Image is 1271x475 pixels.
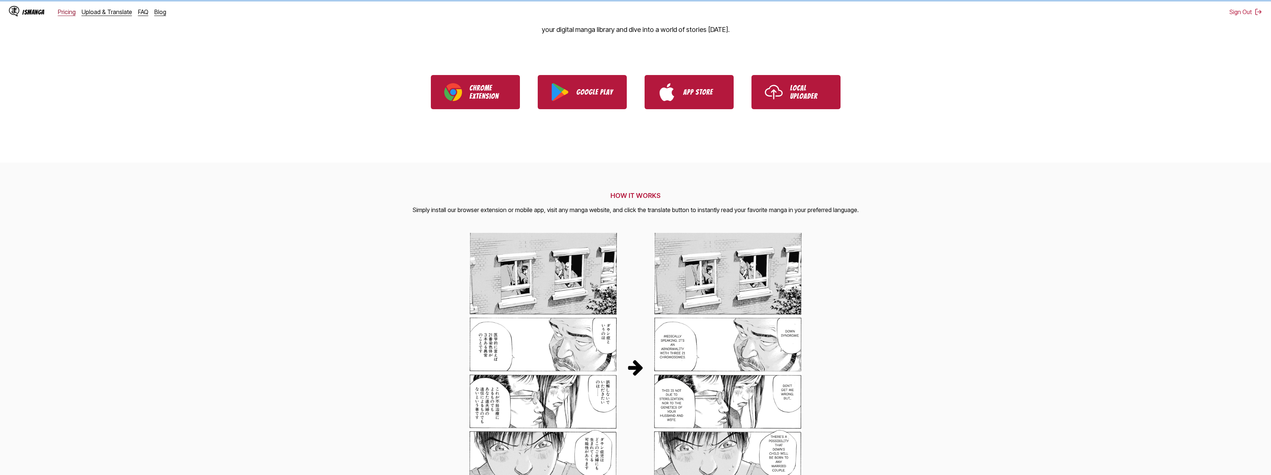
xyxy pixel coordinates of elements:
img: Google Play logo [551,83,569,101]
a: Download IsManga from App Store [645,75,734,109]
a: Blog [154,8,166,16]
img: App Store logo [658,83,676,101]
img: Chrome logo [444,83,462,101]
img: IsManga Logo [9,6,19,16]
img: Upload icon [765,83,783,101]
p: Google Play [576,88,613,96]
button: Sign Out [1229,8,1262,16]
p: App Store [683,88,720,96]
a: Download IsManga from Google Play [538,75,627,109]
a: Upload & Translate [82,8,132,16]
div: IsManga [22,9,45,16]
p: Chrome Extension [469,84,507,100]
a: Download IsManga Chrome Extension [431,75,520,109]
p: Simply install our browser extension or mobile app, visit any manga website, and click the transl... [413,205,859,215]
a: FAQ [138,8,148,16]
a: Pricing [58,8,76,16]
img: Translation Process Arrow [627,358,645,376]
img: Sign out [1255,8,1262,16]
h2: HOW IT WORKS [413,192,859,199]
a: IsManga LogoIsManga [9,6,58,18]
a: Use IsManga Local Uploader [751,75,841,109]
p: Local Uploader [790,84,827,100]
